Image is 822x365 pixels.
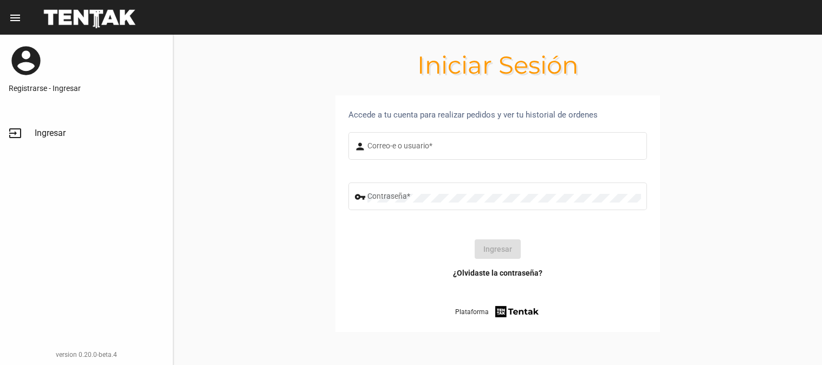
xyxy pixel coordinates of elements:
h1: Iniciar Sesión [173,56,822,74]
mat-icon: person [354,140,367,153]
mat-icon: account_circle [9,43,43,78]
a: ¿Olvidaste la contraseña? [453,268,542,278]
button: Ingresar [475,239,521,259]
span: Ingresar [35,128,66,139]
mat-icon: vpn_key [354,191,367,204]
mat-icon: menu [9,11,22,24]
a: Registrarse - Ingresar [9,83,164,94]
mat-icon: input [9,127,22,140]
a: Plataforma [455,304,540,319]
div: Accede a tu cuenta para realizar pedidos y ver tu historial de ordenes [348,108,647,121]
img: tentak-firm.png [494,304,540,319]
span: Plataforma [455,307,489,317]
div: version 0.20.0-beta.4 [9,349,164,360]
